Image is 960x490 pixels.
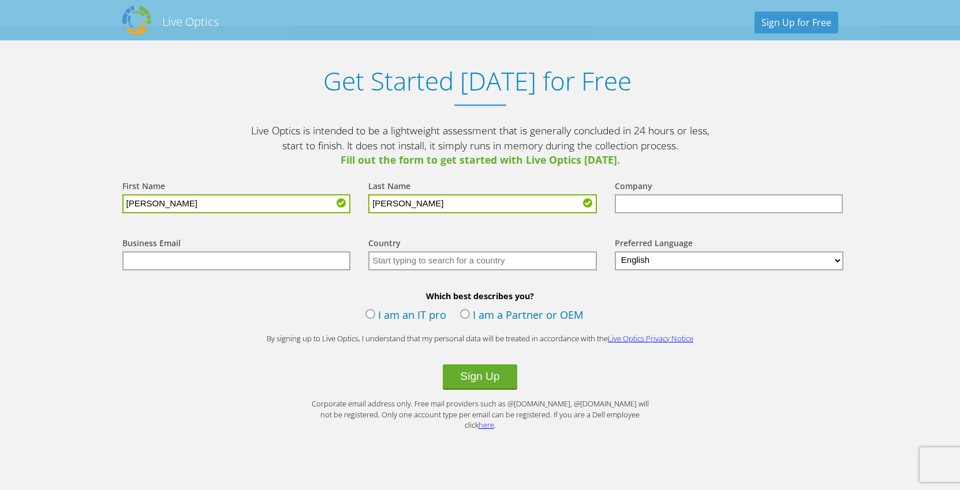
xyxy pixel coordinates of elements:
label: First Name [122,180,165,194]
button: Sign Up [443,364,517,390]
span: Fill out the form to get started with Live Optics [DATE]. [249,153,711,168]
label: I am a Partner or OEM [460,307,584,325]
label: Last Name [368,180,410,194]
a: Live Optics Privacy Notice [608,333,693,344]
label: Company [615,180,652,194]
a: Sign Up for Free [754,12,838,33]
a: here [479,420,494,430]
p: By signing up to Live Optics, I understand that my personal data will be treated in accordance wi... [249,333,711,344]
input: Start typing to search for a country [368,251,597,270]
label: Business Email [122,238,181,251]
h1: Get Started [DATE] for Free [111,66,844,96]
label: Preferred Language [615,238,693,251]
h2: Live Optics [162,14,219,29]
b: Which best describes you? [111,291,850,301]
label: I am an IT pro [365,307,446,325]
label: Country [368,238,401,251]
p: Corporate email address only. Free mail providers such as @[DOMAIN_NAME], @[DOMAIN_NAME] will not... [307,398,653,431]
img: Dell Dpack [122,6,151,35]
p: Live Optics is intended to be a lightweight assessment that is generally concluded in 24 hours or... [249,123,711,168]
